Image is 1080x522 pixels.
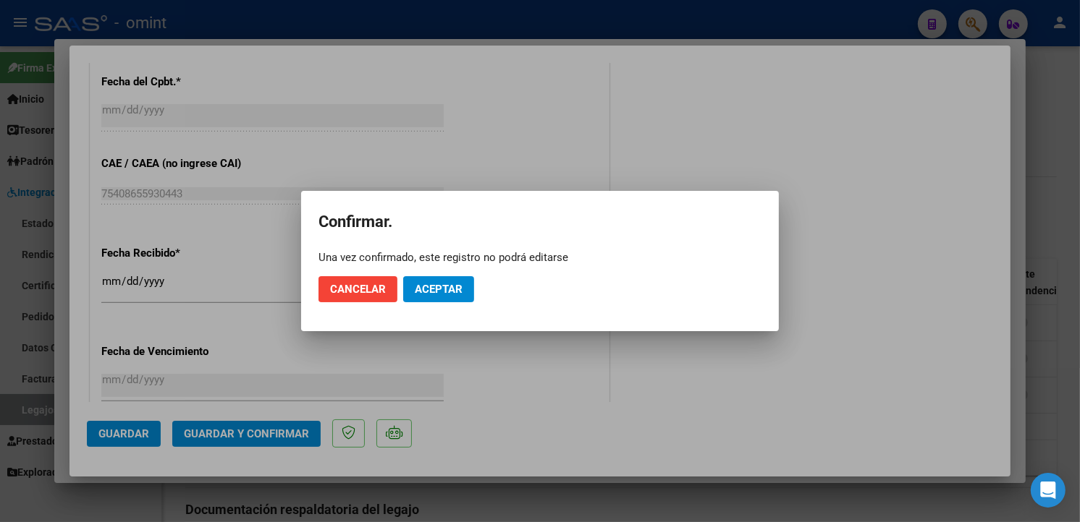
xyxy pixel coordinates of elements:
span: Cancelar [330,283,386,296]
button: Aceptar [403,276,474,302]
button: Cancelar [318,276,397,302]
span: Aceptar [415,283,463,296]
h2: Confirmar. [318,208,762,236]
div: Open Intercom Messenger [1031,473,1066,508]
div: Una vez confirmado, este registro no podrá editarse [318,250,762,265]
